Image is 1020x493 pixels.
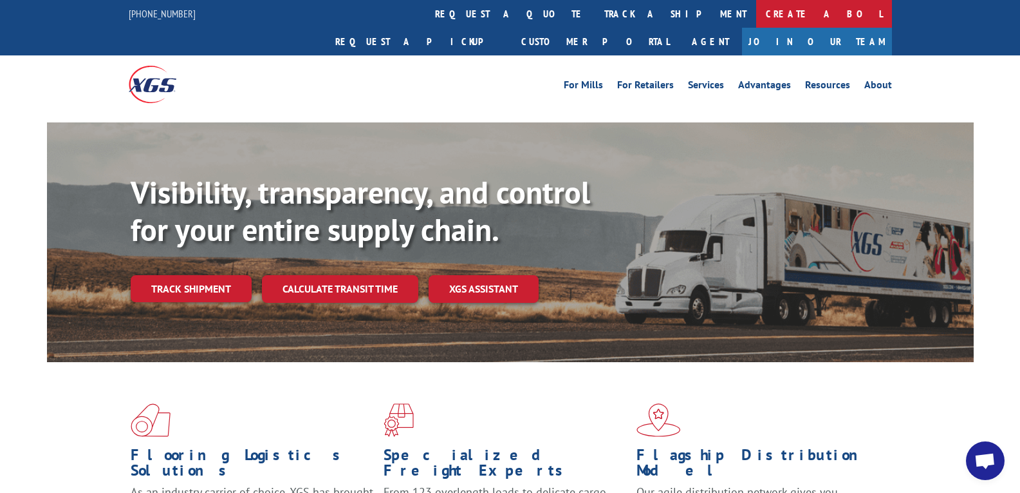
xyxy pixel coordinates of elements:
[384,403,414,437] img: xgs-icon-focused-on-flooring-red
[742,28,892,55] a: Join Our Team
[864,80,892,94] a: About
[738,80,791,94] a: Advantages
[679,28,742,55] a: Agent
[129,7,196,20] a: [PHONE_NUMBER]
[564,80,603,94] a: For Mills
[384,447,627,485] h1: Specialized Freight Experts
[617,80,674,94] a: For Retailers
[131,447,374,485] h1: Flooring Logistics Solutions
[512,28,679,55] a: Customer Portal
[131,403,171,437] img: xgs-icon-total-supply-chain-intelligence-red
[131,275,252,302] a: Track shipment
[805,80,850,94] a: Resources
[636,403,681,437] img: xgs-icon-flagship-distribution-model-red
[636,447,880,485] h1: Flagship Distribution Model
[131,172,590,249] b: Visibility, transparency, and control for your entire supply chain.
[966,441,1005,480] div: Open chat
[429,275,539,303] a: XGS ASSISTANT
[326,28,512,55] a: Request a pickup
[688,80,724,94] a: Services
[262,275,418,303] a: Calculate transit time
